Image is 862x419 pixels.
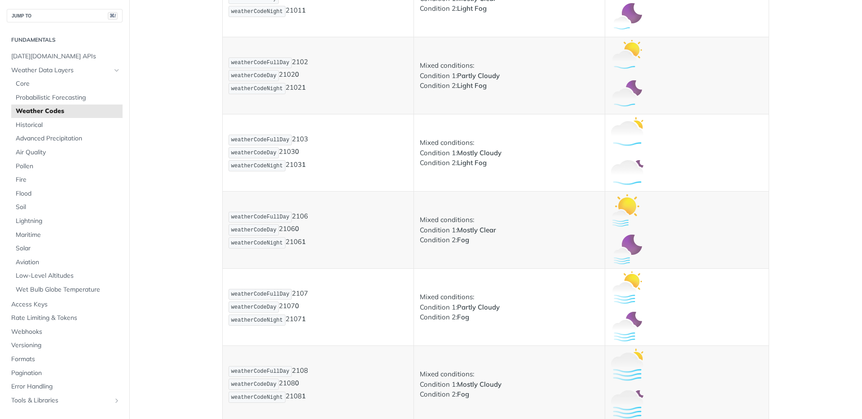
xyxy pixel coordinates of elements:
a: Probabilistic Forecasting [11,91,123,105]
strong: Mostly Cloudy [457,148,501,157]
span: weatherCodeDay [231,73,277,79]
a: Formats [7,353,123,366]
button: Show subpages for Tools & Libraries [113,397,120,404]
img: mostly_clear_fog_night [611,233,643,266]
strong: 0 [295,302,299,310]
span: Expand image [611,128,643,137]
img: mostly_cloudy_light_fog_night [611,156,643,188]
a: Weather Data LayersHide subpages for Weather Data Layers [7,64,123,77]
span: weatherCodeFullDay [231,368,290,375]
img: mostly_clear_light_fog_night [611,2,643,34]
img: mostly_cloudy_fog_day [611,349,643,381]
p: Mixed conditions: Condition 1: Condition 2: [420,138,599,168]
a: Error Handling [7,380,123,393]
a: Core [11,77,123,91]
span: weatherCodeDay [231,304,277,310]
span: Versioning [11,341,120,350]
strong: Light Fog [457,81,487,90]
span: weatherCodeNight [231,240,283,246]
a: Access Keys [7,298,123,311]
span: Core [16,79,120,88]
span: Fire [16,175,120,184]
p: 2102 2102 2102 [229,57,408,95]
span: Low-Level Altitudes [16,271,120,280]
span: Wet Bulb Globe Temperature [16,285,120,294]
span: Soil [16,203,120,212]
strong: Fog [457,313,469,321]
span: weatherCodeFullDay [231,214,290,220]
span: Expand image [611,51,643,60]
a: Maritime [11,228,123,242]
span: Error Handling [11,382,120,391]
span: Expand image [611,205,643,214]
button: JUMP TO⌘/ [7,9,123,22]
span: weatherCodeFullDay [231,137,290,143]
strong: Mostly Cloudy [457,380,501,388]
a: Soil [11,201,123,214]
img: mostly_clear_fog_day [611,194,643,227]
span: Expand image [611,13,643,22]
span: Weather Data Layers [11,66,111,75]
strong: 1 [302,6,306,15]
p: Mixed conditions: Condition 1: Condition 2: [420,215,599,245]
p: 2106 2106 2106 [229,211,408,249]
span: Pagination [11,369,120,378]
span: Maritime [16,231,120,240]
strong: 0 [295,225,299,233]
span: Expand image [611,360,643,368]
a: Low-Level Altitudes [11,269,123,283]
img: partly_cloudy_fog_day [611,271,643,304]
button: Hide subpages for Weather Data Layers [113,67,120,74]
strong: 1 [302,392,306,401]
span: Formats [11,355,120,364]
span: Expand image [611,283,643,291]
span: Tools & Libraries [11,396,111,405]
span: Air Quality [16,148,120,157]
strong: 1 [302,161,306,169]
p: Mixed conditions: Condition 1: Condition 2: [420,292,599,323]
p: 2107 2107 2107 [229,288,408,327]
span: Pollen [16,162,120,171]
strong: Light Fog [457,4,487,13]
img: partly_cloudy_light_fog_night [611,79,643,111]
span: Rate Limiting & Tokens [11,314,120,323]
p: 2103 2103 2103 [229,134,408,172]
a: Solar [11,242,123,255]
span: Advanced Precipitation [16,134,120,143]
span: weatherCodeNight [231,394,283,401]
strong: 0 [295,148,299,156]
a: Historical [11,118,123,132]
span: weatherCodeNight [231,317,283,323]
span: weatherCodeFullDay [231,60,290,66]
a: Pagination [7,367,123,380]
span: Expand image [611,399,643,407]
span: Expand image [611,167,643,176]
strong: 1 [302,315,306,323]
a: Rate Limiting & Tokens [7,311,123,325]
span: Expand image [611,90,643,99]
span: Aviation [16,258,120,267]
span: [DATE][DOMAIN_NAME] APIs [11,52,120,61]
span: Lightning [16,217,120,226]
a: Wet Bulb Globe Temperature [11,283,123,297]
span: weatherCodeNight [231,163,283,169]
p: Mixed conditions: Condition 1: Condition 2: [420,369,599,400]
span: weatherCodeDay [231,227,277,233]
span: Weather Codes [16,107,120,116]
a: Versioning [7,339,123,352]
a: Fire [11,173,123,187]
p: 2108 2108 2108 [229,365,408,404]
strong: 1 [302,83,306,92]
img: partly_cloudy_light_fog_day [611,40,643,72]
span: Flood [16,189,120,198]
span: Webhooks [11,327,120,336]
a: Flood [11,187,123,201]
strong: Light Fog [457,158,487,167]
a: Lightning [11,214,123,228]
span: weatherCodeDay [231,381,277,388]
a: [DATE][DOMAIN_NAME] APIs [7,50,123,63]
span: Expand image [611,244,643,253]
strong: Fog [457,390,469,398]
img: partly_cloudy_fog_night [611,310,643,343]
strong: 0 [295,379,299,388]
